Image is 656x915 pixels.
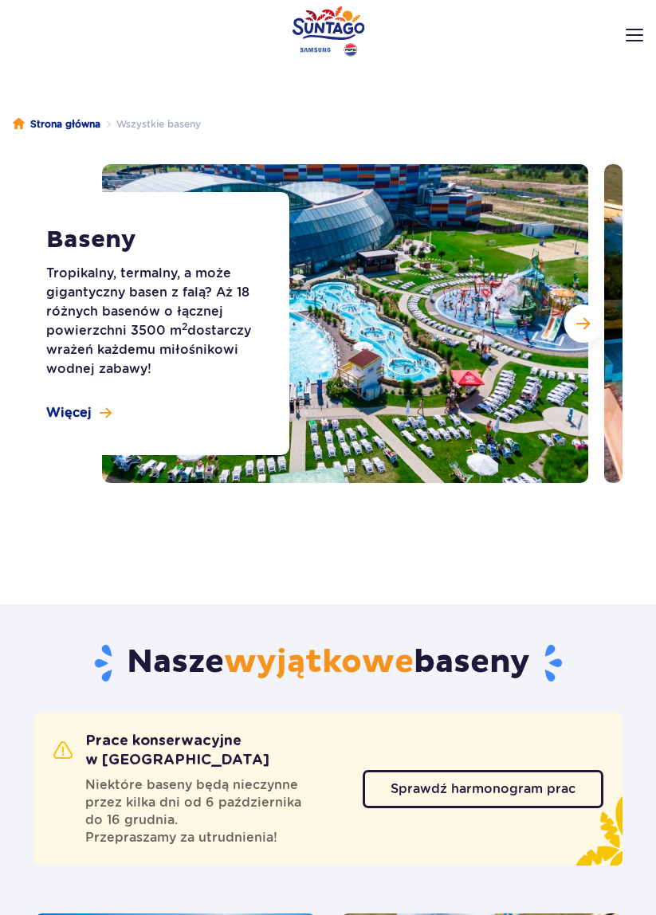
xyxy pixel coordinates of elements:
h2: Prace konserwacyjne w [GEOGRAPHIC_DATA] [53,732,331,770]
a: Sprawdź harmonogram prac [363,770,603,808]
span: Niektóre baseny będą nieczynne przez kilka dni od 6 października do 16 grudnia. Przepraszamy za u... [85,776,312,846]
h2: Nasze baseny [34,642,623,684]
span: Więcej [46,404,92,422]
a: Park of Poland [292,6,364,57]
sup: 2 [182,320,187,332]
h1: Baseny [46,226,265,254]
span: wyjątkowe [224,642,414,682]
img: Zewnętrzna część Suntago z basenami i zjeżdżalniami, otoczona leżakami i zielenią [102,164,588,483]
a: Strona główna [13,116,100,132]
span: Sprawdź harmonogram prac [391,783,575,795]
button: Następny slajd [564,304,603,343]
p: Tropikalny, termalny, a może gigantyczny basen z falą? Aż 18 różnych basenów o łącznej powierzchn... [46,264,265,379]
a: Więcej [46,404,112,422]
img: Open menu [626,29,643,41]
li: Wszystkie baseny [100,116,201,132]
